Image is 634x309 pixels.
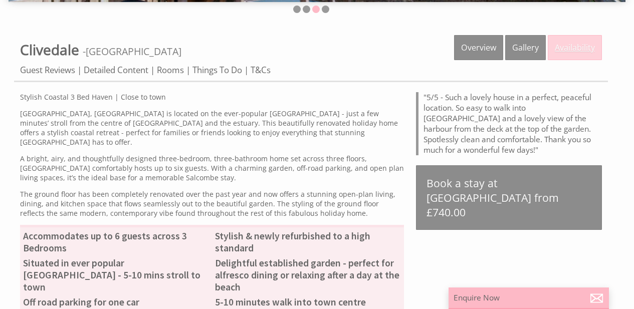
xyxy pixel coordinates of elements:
[20,64,75,76] a: Guest Reviews
[20,228,212,255] li: Accommodates up to 6 guests across 3 Bedrooms
[20,154,404,182] p: A bright, airy, and thoughtfully designed three-bedroom, three-bathroom home set across three flo...
[86,45,181,58] a: [GEOGRAPHIC_DATA]
[20,40,83,59] a: Clivedale
[505,35,546,60] a: Gallery
[454,292,604,303] p: Enquire Now
[83,45,181,58] span: -
[251,64,271,76] a: T&Cs
[20,40,79,59] span: Clivedale
[157,64,184,76] a: Rooms
[454,35,503,60] a: Overview
[416,92,602,155] blockquote: "5/5 - Such a lovely house in a perfect, peaceful location. So easy to walk into [GEOGRAPHIC_DATA...
[20,92,404,102] p: Stylish Coastal 3 Bed Haven | Close to town
[548,35,602,60] a: Availability
[212,255,404,294] li: Delightful established garden - perfect for alfresco dining or relaxing after a day at the beach
[212,228,404,255] li: Stylish & newly refurbished to a high standard
[20,109,404,147] p: [GEOGRAPHIC_DATA], [GEOGRAPHIC_DATA] is located on the ever-popular [GEOGRAPHIC_DATA] - just a fe...
[416,165,602,230] a: Book a stay at [GEOGRAPHIC_DATA] from £740.00
[84,64,148,76] a: Detailed Content
[20,189,404,218] p: The ground floor has been completely renovated over the past year and now offers a stunning open-...
[192,64,242,76] a: Things To Do
[20,255,212,294] li: Situated in ever popular [GEOGRAPHIC_DATA] - 5-10 mins stroll to town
